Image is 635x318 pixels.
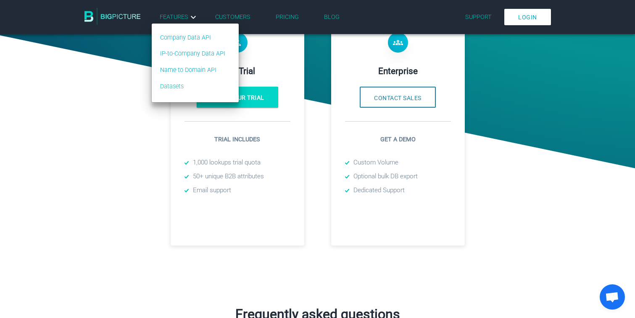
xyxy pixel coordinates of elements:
[84,8,141,25] img: BigPicture.io
[184,185,290,195] li: Email support
[276,13,299,21] a: Pricing
[160,33,225,42] a: Company Data API
[160,66,225,75] a: Name to Domain API
[324,13,340,21] a: Blog
[184,135,290,144] p: Trial includes
[504,9,551,25] a: Login
[360,87,436,108] button: Contact Sales
[600,284,625,310] a: Open chat
[345,66,451,76] h4: Enterprise
[160,49,225,58] a: IP-to-Company Data API
[197,87,278,108] a: Start your trial
[215,13,250,21] a: Customers
[345,172,451,181] li: Optional bulk DB export
[465,13,492,21] a: Support
[160,12,198,22] a: Features
[184,172,290,181] li: 50+ unique B2B attributes
[345,135,451,144] p: Get a demo
[184,158,290,167] li: 1,000 lookups trial quota
[345,158,451,167] li: Custom Volume
[160,82,225,91] a: Datasets
[345,185,451,195] li: Dedicated Support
